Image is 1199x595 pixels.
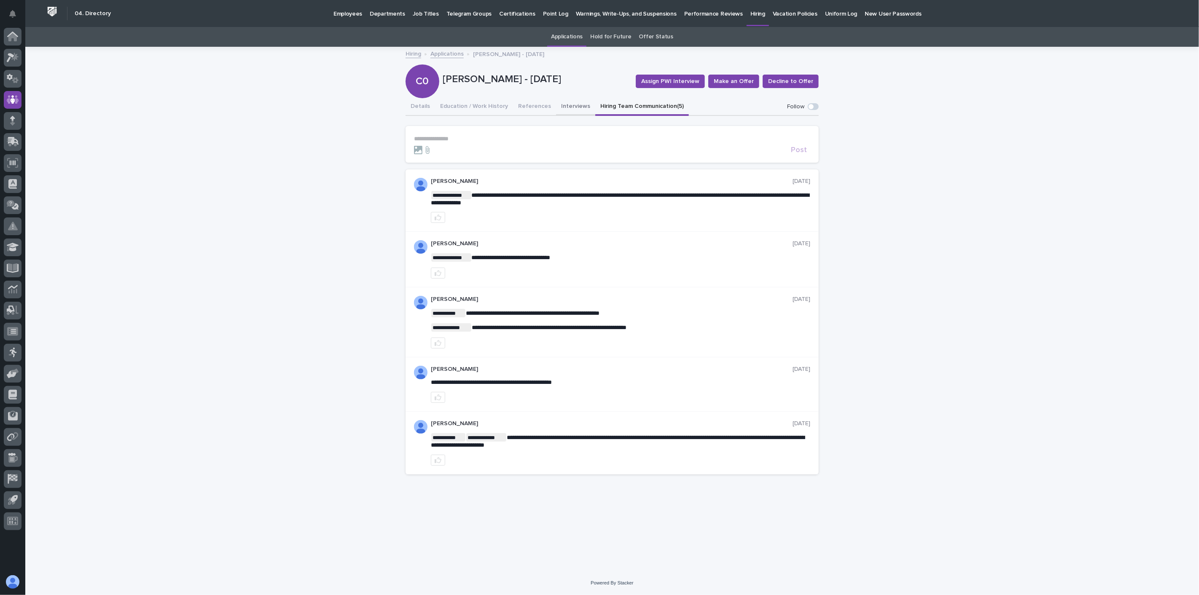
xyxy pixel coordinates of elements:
a: Offer Status [639,27,673,47]
button: like this post [431,212,445,223]
p: [PERSON_NAME] - [DATE] [443,73,629,86]
button: Decline to Offer [763,75,819,88]
p: [DATE] [793,178,810,185]
p: [PERSON_NAME] - [DATE] [473,49,544,58]
button: References [513,98,556,116]
span: Decline to Offer [768,77,813,86]
button: Hiring Team Communication (5) [595,98,689,116]
p: [PERSON_NAME] [431,366,793,373]
div: C0 [406,41,439,87]
a: Powered By Stacker [591,580,633,585]
img: Workspace Logo [44,4,60,19]
button: Post [788,146,810,154]
p: [DATE] [793,366,810,373]
p: Follow [787,103,804,110]
button: Assign PWI Interview [636,75,705,88]
p: [DATE] [793,240,810,247]
p: [DATE] [793,420,810,427]
div: Notifications [11,10,22,24]
button: Notifications [4,5,22,23]
img: AOh14GiWKAYVPIbfHyIkyvX2hiPF8_WCcz-HU3nlZscn=s96-c [414,420,427,434]
button: like this post [431,392,445,403]
button: like this post [431,268,445,279]
p: [PERSON_NAME] [431,178,793,185]
a: Applications [430,48,464,58]
img: AOh14GjpcA6ydKGAvwfezp8OhN30Q3_1BHk5lQOeczEvCIoEuGETHm2tT-JUDAHyqffuBe4ae2BInEDZwLlH3tcCd_oYlV_i4... [414,178,427,191]
img: AFdZucrzKcpQKH9jC-cfEsAZSAlTzo7yxz5Vk-WBr5XOv8fk2o2SBDui5wJFEtGkd79H79_oczbMRVxsFnQCrP5Je6bcu5vP_... [414,240,427,254]
button: users-avatar [4,573,22,591]
p: [PERSON_NAME] [431,296,793,303]
p: [PERSON_NAME] [431,420,793,427]
img: AFdZucrzKcpQKH9jC-cfEsAZSAlTzo7yxz5Vk-WBr5XOv8fk2o2SBDui5wJFEtGkd79H79_oczbMRVxsFnQCrP5Je6bcu5vP_... [414,366,427,379]
img: AOh14GiWKAYVPIbfHyIkyvX2hiPF8_WCcz-HU3nlZscn=s96-c [414,296,427,309]
h2: 04. Directory [75,10,111,17]
button: Details [406,98,435,116]
button: Interviews [556,98,595,116]
button: Education / Work History [435,98,513,116]
span: Make an Offer [714,77,754,86]
button: like this post [431,338,445,348]
button: like this post [431,455,445,466]
button: Make an Offer [708,75,759,88]
a: Applications [551,27,583,47]
span: Assign PWI Interview [641,77,699,86]
a: Hiring [406,48,421,58]
a: Hold for Future [590,27,631,47]
span: Post [791,146,807,154]
p: [DATE] [793,296,810,303]
p: [PERSON_NAME] [431,240,793,247]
